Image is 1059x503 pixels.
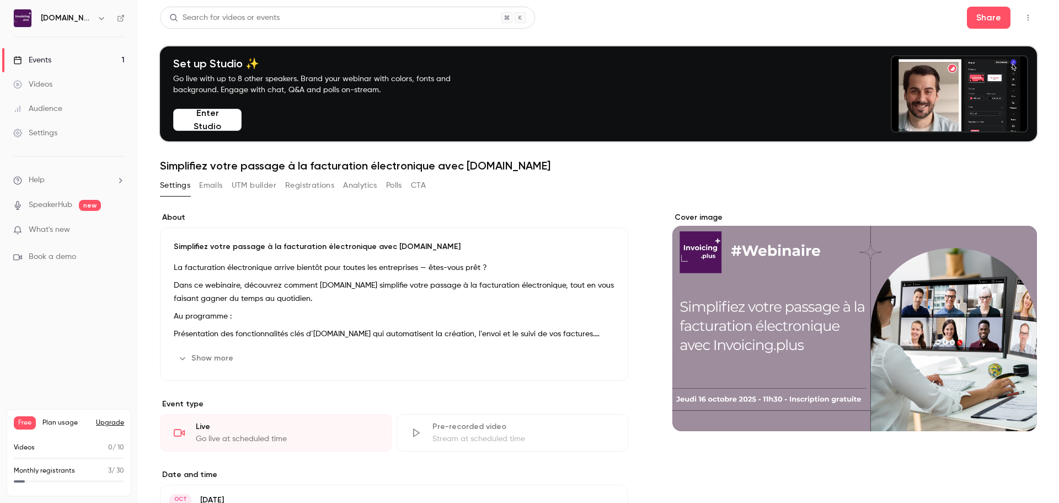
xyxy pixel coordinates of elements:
[160,177,190,194] button: Settings
[14,416,36,430] span: Free
[432,421,615,432] div: Pre-recorded video
[196,421,378,432] div: Live
[42,419,89,427] span: Plan usage
[967,7,1010,29] button: Share
[13,128,57,139] div: Settings
[14,466,75,476] p: Monthly registrants
[14,443,35,453] p: Videos
[174,350,240,367] button: Show more
[160,159,1037,172] h1: Simplifiez votre passage à la facturation électronique avec [DOMAIN_NAME]
[672,212,1037,431] section: Cover image
[29,174,45,186] span: Help
[29,199,72,211] a: SpeakerHub
[432,433,615,444] div: Stream at scheduled time
[170,495,190,503] div: OCT
[343,177,377,194] button: Analytics
[199,177,222,194] button: Emails
[174,241,614,252] p: Simplifiez votre passage à la facturation électronique avec [DOMAIN_NAME]
[29,251,76,263] span: Book a demo
[108,443,124,453] p: / 10
[174,327,614,341] p: Présentation des fonctionnalités clés d’[DOMAIN_NAME] qui automatisent la création, l’envoi et le...
[160,212,628,223] label: About
[13,174,125,186] li: help-dropdown-opener
[386,177,402,194] button: Polls
[672,212,1037,223] label: Cover image
[108,468,111,474] span: 3
[160,469,628,480] label: Date and time
[13,55,51,66] div: Events
[108,466,124,476] p: / 30
[173,57,477,70] h4: Set up Studio ✨
[41,13,93,24] h6: [DOMAIN_NAME]
[160,414,392,452] div: LiveGo live at scheduled time
[14,9,31,27] img: Invoicing.plus
[411,177,426,194] button: CTA
[174,279,614,305] p: Dans ce webinaire, découvrez comment [DOMAIN_NAME] simplifie votre passage à la facturation élect...
[108,444,113,451] span: 0
[79,200,101,211] span: new
[174,261,614,274] p: La facturation électronique arrive bientôt pour toutes les entreprises — êtes-vous prêt ?
[196,433,378,444] div: Go live at scheduled time
[96,419,124,427] button: Upgrade
[285,177,334,194] button: Registrations
[397,414,629,452] div: Pre-recorded videoStream at scheduled time
[173,73,477,96] p: Go live with up to 8 other speakers. Brand your webinar with colors, fonts and background. Engage...
[169,12,280,24] div: Search for videos or events
[173,109,242,131] button: Enter Studio
[174,310,614,323] p: Au programme :
[13,79,52,90] div: Videos
[232,177,276,194] button: UTM builder
[29,224,70,236] span: What's new
[160,399,628,410] p: Event type
[13,103,62,114] div: Audience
